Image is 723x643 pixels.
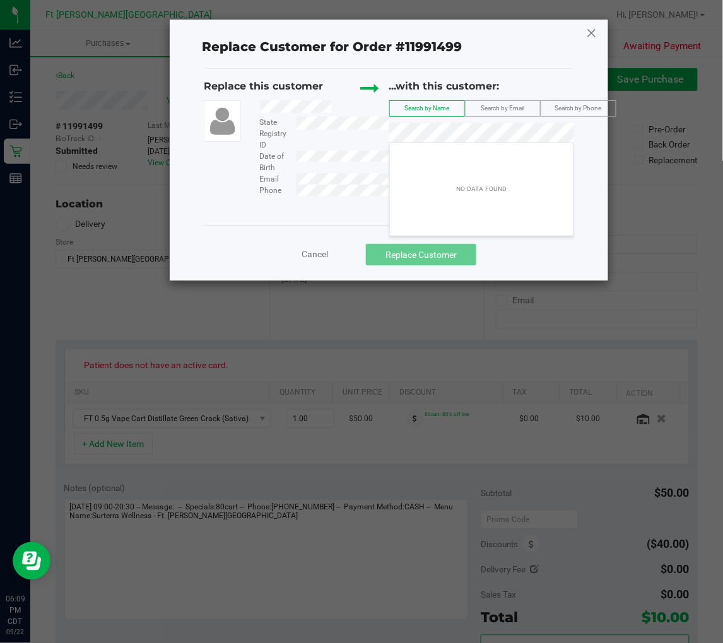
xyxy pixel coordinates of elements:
span: Search by Phone [555,105,602,112]
span: Search by Email [481,105,524,112]
button: Replace Customer [366,244,476,265]
div: Date of Birth [250,151,297,173]
iframe: Resource center [13,542,50,580]
span: Cancel [302,249,328,259]
span: Search by Name [404,105,449,112]
span: Replace this customer [204,80,323,92]
div: State Registry ID [250,117,297,151]
span: ...with this customer: [389,80,500,92]
div: Email [250,173,297,185]
img: user-icon.png [207,106,237,136]
div: NO DATA FOUND [449,178,514,201]
div: Phone [250,185,297,196]
span: Replace Customer for Order #11991499 [194,37,469,58]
